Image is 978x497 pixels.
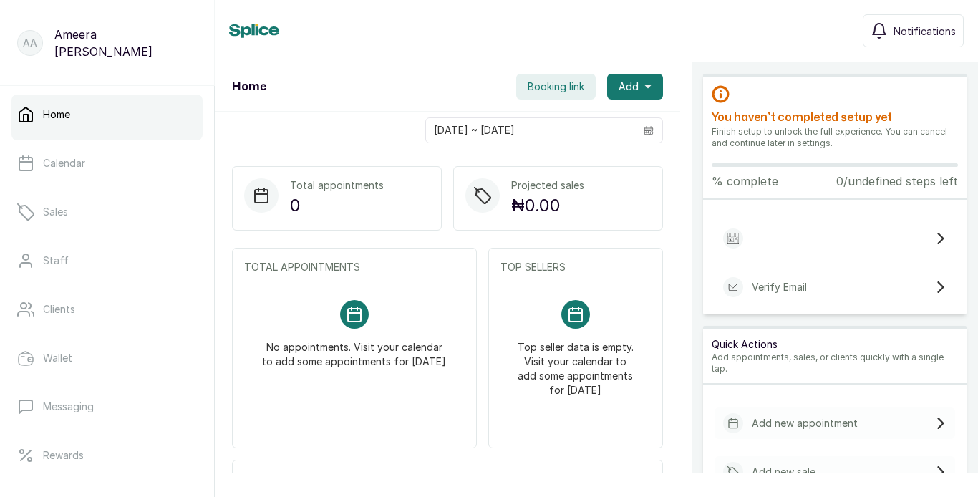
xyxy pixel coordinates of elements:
[11,192,203,232] a: Sales
[426,118,635,143] input: Select date
[11,435,203,476] a: Rewards
[500,260,651,274] p: TOP SELLERS
[11,338,203,378] a: Wallet
[894,24,956,39] span: Notifications
[712,126,958,149] p: Finish setup to unlock the full experience. You can cancel and continue later in settings.
[43,302,75,317] p: Clients
[43,254,69,268] p: Staff
[11,95,203,135] a: Home
[11,289,203,329] a: Clients
[511,178,584,193] p: Projected sales
[619,79,639,94] span: Add
[244,260,465,274] p: TOTAL APPOINTMENTS
[54,26,197,60] p: Ameera [PERSON_NAME]
[290,178,384,193] p: Total appointments
[232,78,266,95] h1: Home
[43,351,72,365] p: Wallet
[261,329,447,369] p: No appointments. Visit your calendar to add some appointments for [DATE]
[11,387,203,427] a: Messaging
[43,107,70,122] p: Home
[290,193,384,218] p: 0
[23,36,37,50] p: AA
[511,193,584,218] p: ₦0.00
[607,74,663,100] button: Add
[528,79,584,94] span: Booking link
[644,125,654,135] svg: calendar
[752,416,858,430] p: Add new appointment
[752,465,815,479] p: Add new sale
[712,173,778,190] p: % complete
[752,280,807,294] p: Verify Email
[518,329,634,397] p: Top seller data is empty. Visit your calendar to add some appointments for [DATE]
[712,109,958,126] h2: You haven’t completed setup yet
[11,241,203,281] a: Staff
[712,352,958,375] p: Add appointments, sales, or clients quickly with a single tap.
[43,156,85,170] p: Calendar
[43,400,94,414] p: Messaging
[244,472,651,486] p: UPCOMING APPOINTMENTS
[43,205,68,219] p: Sales
[712,337,958,352] p: Quick Actions
[43,448,84,463] p: Rewards
[11,143,203,183] a: Calendar
[516,74,596,100] button: Booking link
[863,14,964,47] button: Notifications
[836,173,958,190] p: 0/undefined steps left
